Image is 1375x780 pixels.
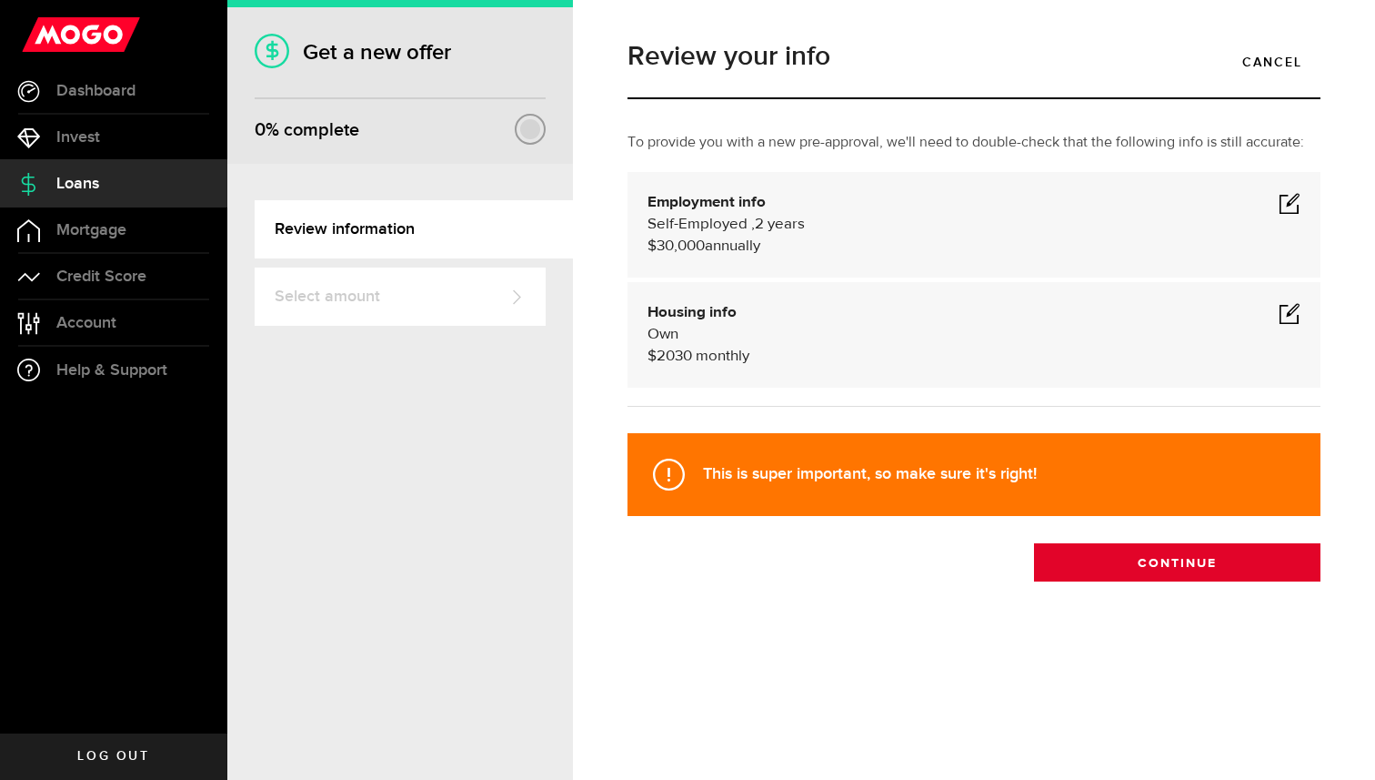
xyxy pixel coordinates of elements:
[255,268,546,326] a: Select amount
[255,200,573,258] a: Review information
[647,238,705,254] span: $30,000
[56,176,99,192] span: Loans
[647,217,755,232] span: Self-Employed ,
[647,349,657,364] span: $
[703,464,1037,483] strong: This is super important, so make sure it's right!
[77,750,149,763] span: Log out
[705,238,760,254] span: annually
[56,129,100,146] span: Invest
[56,362,167,379] span: Help & Support
[627,132,1320,154] p: To provide you with a new pre-approval, we'll need to double-check that the following info is sti...
[255,119,266,141] span: 0
[56,222,126,238] span: Mortgage
[657,349,692,364] span: 2030
[56,315,116,331] span: Account
[255,39,546,66] h1: Get a new offer
[15,7,69,62] button: Open LiveChat chat widget
[1034,543,1320,582] button: Continue
[696,349,749,364] span: monthly
[56,83,135,99] span: Dashboard
[255,114,359,147] div: % complete
[56,268,146,285] span: Credit Score
[647,195,766,210] b: Employment info
[627,43,1320,70] h1: Review your info
[755,217,805,232] span: 2 years
[647,327,678,342] span: Own
[647,305,737,320] b: Housing info
[1224,43,1320,81] a: Cancel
